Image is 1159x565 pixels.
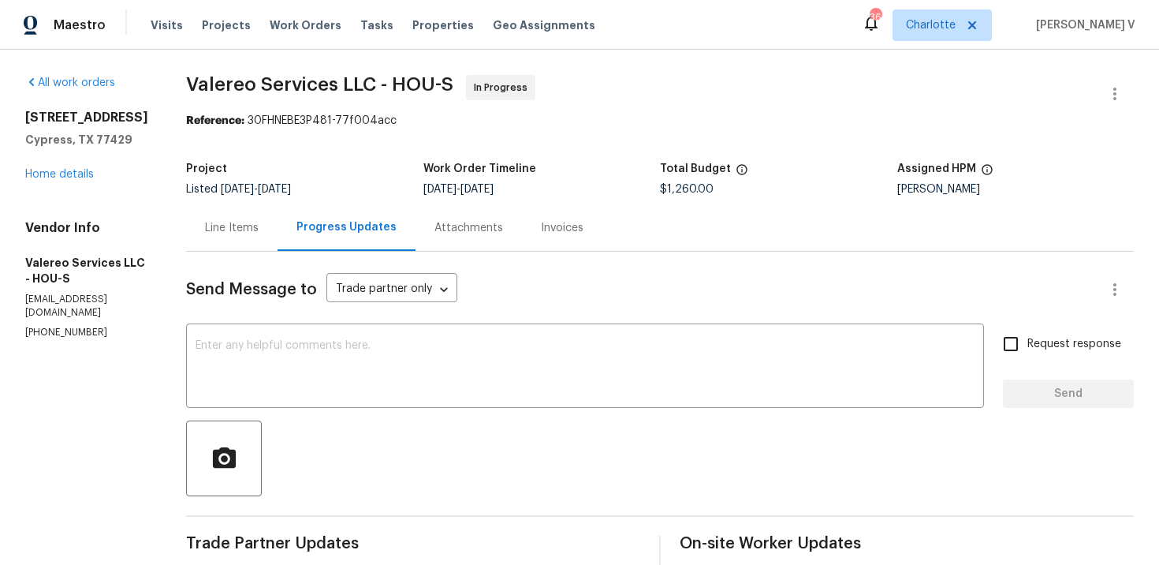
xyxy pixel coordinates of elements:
[270,17,341,33] span: Work Orders
[25,220,148,236] h4: Vendor Info
[360,20,393,31] span: Tasks
[680,536,1134,552] span: On-site Worker Updates
[202,17,251,33] span: Projects
[205,220,259,236] div: Line Items
[423,184,494,195] span: -
[1027,336,1121,353] span: Request response
[186,113,1134,129] div: 30FHNEBE3P481-77f004acc
[186,536,640,552] span: Trade Partner Updates
[434,220,503,236] div: Attachments
[660,184,714,195] span: $1,260.00
[474,80,534,95] span: In Progress
[25,132,148,148] h5: Cypress, TX 77429
[870,9,881,25] div: 36
[906,17,956,33] span: Charlotte
[897,163,976,174] h5: Assigned HPM
[326,277,457,303] div: Trade partner only
[493,17,595,33] span: Geo Assignments
[25,326,148,339] p: [PHONE_NUMBER]
[25,255,148,286] h5: Valereo Services LLC - HOU-S
[296,219,397,235] div: Progress Updates
[736,163,748,184] span: The total cost of line items that have been proposed by Opendoor. This sum includes line items th...
[25,169,94,180] a: Home details
[186,184,291,195] span: Listed
[423,184,457,195] span: [DATE]
[221,184,291,195] span: -
[897,184,1135,195] div: [PERSON_NAME]
[460,184,494,195] span: [DATE]
[981,163,993,184] span: The hpm assigned to this work order.
[412,17,474,33] span: Properties
[186,115,244,126] b: Reference:
[25,110,148,125] h2: [STREET_ADDRESS]
[186,75,453,94] span: Valereo Services LLC - HOU-S
[423,163,536,174] h5: Work Order Timeline
[25,293,148,320] p: [EMAIL_ADDRESS][DOMAIN_NAME]
[151,17,183,33] span: Visits
[660,163,731,174] h5: Total Budget
[54,17,106,33] span: Maestro
[25,77,115,88] a: All work orders
[186,163,227,174] h5: Project
[1030,17,1135,33] span: [PERSON_NAME] V
[221,184,254,195] span: [DATE]
[186,282,317,297] span: Send Message to
[258,184,291,195] span: [DATE]
[541,220,583,236] div: Invoices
